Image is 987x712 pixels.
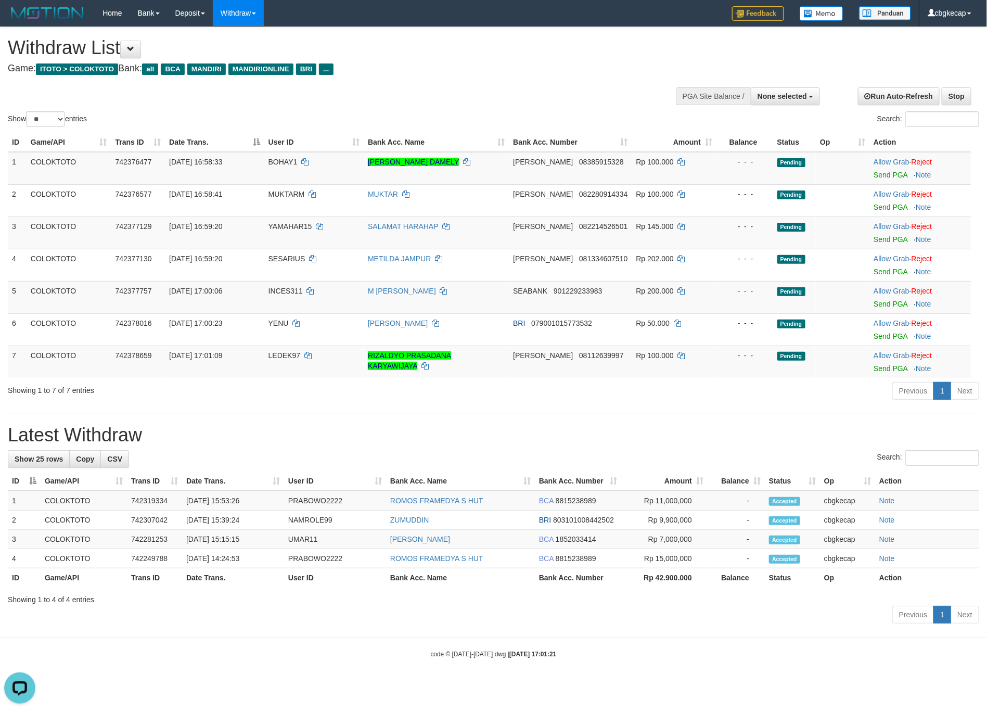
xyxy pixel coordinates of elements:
span: ITOTO > COLOKTOTO [36,63,118,75]
td: COLOKTOTO [27,313,111,346]
td: 1 [8,491,41,511]
img: MOTION_logo.png [8,5,87,21]
span: 742376577 [116,190,152,198]
span: Copy 803101008442502 to clipboard [553,516,614,524]
small: code © [DATE]-[DATE] dwg | [431,651,557,658]
span: Accepted [769,497,800,506]
a: Allow Grab [874,351,909,360]
th: Amount: activate to sort column ascending [621,472,708,491]
td: cbgkecap [820,530,875,549]
a: Note [916,235,931,244]
span: [PERSON_NAME] [513,158,573,166]
a: METILDA JAMPUR [368,255,431,263]
th: Trans ID: activate to sort column ascending [127,472,182,491]
span: MANDIRI [187,63,226,75]
span: LEDEK97 [268,351,300,360]
span: Rp 100.000 [636,158,674,166]
th: Amount: activate to sort column ascending [632,133,716,152]
a: Allow Grab [874,287,909,295]
td: COLOKTOTO [41,549,127,568]
td: COLOKTOTO [27,281,111,313]
th: ID [8,568,41,588]
input: Search: [905,111,979,127]
td: 4 [8,549,41,568]
span: BCA [539,535,554,543]
input: Search: [905,450,979,466]
th: Bank Acc. Name: activate to sort column ascending [364,133,509,152]
th: Game/API [41,568,127,588]
td: 742281253 [127,530,182,549]
span: Copy 08385915328 to clipboard [579,158,624,166]
a: [PERSON_NAME] DAMELY [368,158,459,166]
a: Note [916,171,931,179]
a: Send PGA [874,203,907,211]
a: Send PGA [874,300,907,308]
div: - - - [721,157,769,167]
a: Reject [912,158,932,166]
th: Status [773,133,816,152]
span: Accepted [769,555,800,564]
td: · [869,249,971,281]
td: · [869,152,971,185]
strong: [DATE] 17:01:21 [509,651,556,658]
div: - - - [721,253,769,264]
span: Copy 081334607510 to clipboard [579,255,627,263]
td: 742249788 [127,549,182,568]
span: · [874,222,911,231]
span: Copy 082214526501 to clipboard [579,222,627,231]
h4: Game: Bank: [8,63,648,74]
a: Send PGA [874,268,907,276]
label: Show entries [8,111,87,127]
span: BOHAY1 [268,158,298,166]
a: Run Auto-Refresh [858,87,940,105]
span: MANDIRIONLINE [228,63,293,75]
span: Pending [777,223,805,232]
button: Open LiveChat chat widget [4,4,35,35]
a: Note [916,364,931,373]
div: Showing 1 to 4 of 4 entries [8,590,979,605]
a: CSV [100,450,129,468]
td: 1 [8,152,27,185]
a: Stop [942,87,971,105]
a: Allow Grab [874,222,909,231]
th: User ID: activate to sort column ascending [284,472,386,491]
a: Note [879,497,895,505]
th: Action [875,472,979,491]
td: COLOKTOTO [41,491,127,511]
td: [DATE] 15:39:24 [182,511,284,530]
th: Trans ID [127,568,182,588]
a: Allow Grab [874,255,909,263]
th: Status: activate to sort column ascending [765,472,820,491]
img: panduan.png [859,6,911,20]
a: RIZALDYO PRASADANA KARYAWIJAYA [368,351,451,370]
span: Accepted [769,536,800,544]
span: Pending [777,320,805,328]
div: PGA Site Balance / [676,87,751,105]
a: Reject [912,351,932,360]
span: YENU [268,319,289,327]
span: · [874,319,911,327]
span: Rp 100.000 [636,351,674,360]
a: Reject [912,287,932,295]
span: · [874,190,911,198]
span: BCA [539,554,554,563]
span: [DATE] 17:00:06 [169,287,222,295]
a: ROMOS FRAMEDYA S HUT [390,554,483,563]
span: 742378016 [116,319,152,327]
a: Reject [912,222,932,231]
span: Copy 082280914334 to clipboard [579,190,627,198]
td: Rp 11,000,000 [621,491,708,511]
a: Previous [892,606,934,624]
button: None selected [751,87,820,105]
td: 3 [8,217,27,249]
span: Copy 08112639997 to clipboard [579,351,624,360]
span: Copy 901229233983 to clipboard [554,287,602,295]
th: Bank Acc. Number: activate to sort column ascending [509,133,632,152]
label: Search: [877,450,979,466]
td: 4 [8,249,27,281]
th: Date Trans.: activate to sort column descending [165,133,264,152]
div: - - - [721,189,769,199]
span: Copy 079001015773532 to clipboard [531,319,592,327]
td: 742307042 [127,511,182,530]
span: Rp 145.000 [636,222,674,231]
